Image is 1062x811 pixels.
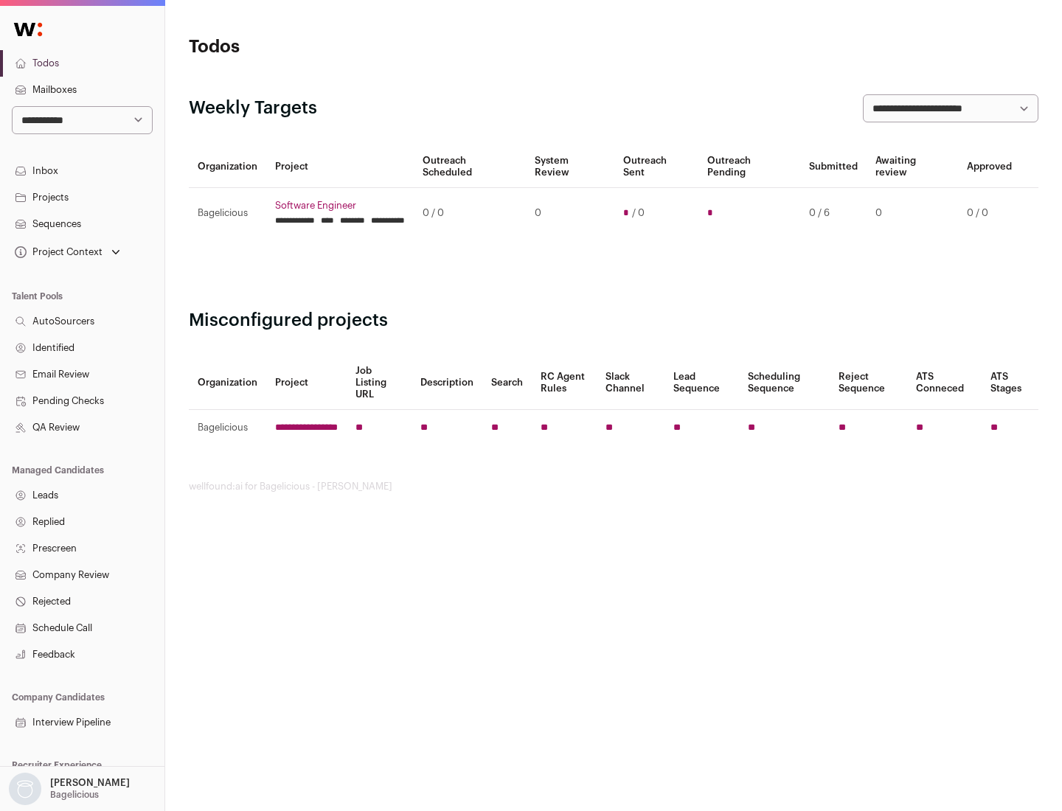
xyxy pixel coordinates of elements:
[664,356,739,410] th: Lead Sequence
[50,789,99,801] p: Bagelicious
[6,773,133,805] button: Open dropdown
[414,188,526,239] td: 0 / 0
[867,146,958,188] th: Awaiting review
[12,242,123,262] button: Open dropdown
[414,146,526,188] th: Outreach Scheduled
[266,356,347,410] th: Project
[347,356,412,410] th: Job Listing URL
[800,146,867,188] th: Submitted
[189,97,317,120] h2: Weekly Targets
[189,146,266,188] th: Organization
[958,146,1021,188] th: Approved
[189,410,266,446] td: Bagelicious
[9,773,41,805] img: nopic.png
[189,356,266,410] th: Organization
[266,146,414,188] th: Project
[50,777,130,789] p: [PERSON_NAME]
[739,356,830,410] th: Scheduling Sequence
[275,200,405,212] a: Software Engineer
[6,15,50,44] img: Wellfound
[12,246,103,258] div: Project Context
[189,309,1038,333] h2: Misconfigured projects
[907,356,981,410] th: ATS Conneced
[532,356,596,410] th: RC Agent Rules
[982,356,1038,410] th: ATS Stages
[632,207,645,219] span: / 0
[867,188,958,239] td: 0
[482,356,532,410] th: Search
[698,146,799,188] th: Outreach Pending
[830,356,908,410] th: Reject Sequence
[597,356,664,410] th: Slack Channel
[614,146,699,188] th: Outreach Sent
[189,35,472,59] h1: Todos
[526,188,614,239] td: 0
[412,356,482,410] th: Description
[189,188,266,239] td: Bagelicious
[189,481,1038,492] footer: wellfound:ai for Bagelicious - [PERSON_NAME]
[958,188,1021,239] td: 0 / 0
[526,146,614,188] th: System Review
[800,188,867,239] td: 0 / 6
